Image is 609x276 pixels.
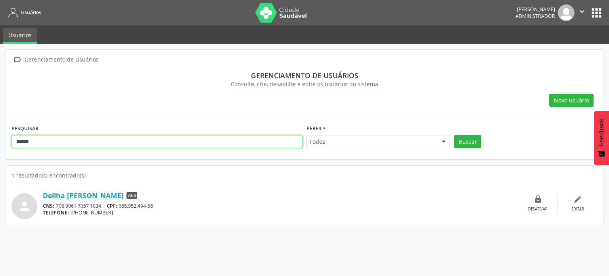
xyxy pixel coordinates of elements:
button: Novo usuário [549,94,594,107]
div: [PERSON_NAME] [515,6,555,13]
div: [PHONE_NUMBER] [43,209,518,216]
button: Buscar [454,135,481,149]
img: img [558,4,575,21]
label: Perfil [306,123,326,135]
i: person [17,199,32,214]
span: Todos [309,138,434,146]
a:  Gerenciamento de Usuários [11,54,100,66]
a: Deilha [PERSON_NAME] [43,191,124,200]
i:  [578,7,586,16]
span: Feedback [598,119,605,147]
span: TELEFONE: [43,209,69,216]
span: ACS [126,192,137,199]
span: Novo usuário [554,96,589,104]
a: Usuários [6,6,41,19]
div: Editar [571,207,584,212]
i: lock [534,195,542,204]
label: PESQUISAR [11,123,38,135]
div: 1 resultado(s) encontrado(s) [11,171,598,179]
span: CPF: [107,203,117,209]
div: Desativar [528,207,548,212]
button: Feedback - Mostrar pesquisa [594,111,609,165]
span: Usuários [21,9,41,16]
div: 706 9061 7057 1034 065.952.494-56 [43,203,518,209]
button:  [575,4,590,21]
a: Usuários [3,28,37,44]
div: Gerenciamento de Usuários [23,54,100,66]
div: Gerenciamento de usuários [17,71,592,80]
i: edit [573,195,582,204]
span: CNS: [43,203,54,209]
span: Administrador [515,13,555,19]
button: apps [590,6,603,20]
div: Consulte, crie, desabilite e edite os usuários do sistema [17,80,592,88]
i:  [11,54,23,66]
